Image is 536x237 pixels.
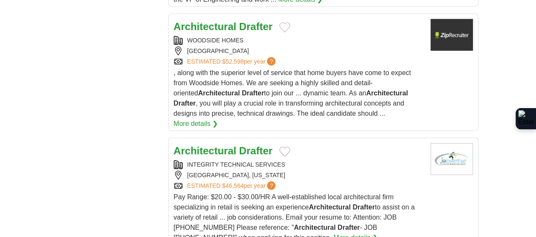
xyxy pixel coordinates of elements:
[198,89,240,97] strong: Architectural
[338,224,360,231] strong: Drafter
[294,224,336,231] strong: Architectural
[174,21,272,32] a: Architectural Drafter
[267,57,275,66] span: ?
[279,22,290,33] button: Add to favorite jobs
[430,19,473,51] img: Company logo
[174,145,236,156] strong: Architectural
[242,89,264,97] strong: Drafter
[187,57,278,66] a: ESTIMATED:$52,598per year?
[366,89,408,97] strong: Architectural
[174,145,272,156] a: Architectural Drafter
[174,160,424,169] div: INTEGRITY TECHNICAL SERVICES
[174,100,196,107] strong: Drafter
[239,145,272,156] strong: Drafter
[174,47,424,56] div: [GEOGRAPHIC_DATA]
[279,147,290,157] button: Add to favorite jobs
[174,21,236,32] strong: Architectural
[174,171,424,180] div: [GEOGRAPHIC_DATA], [US_STATE]
[518,110,533,127] img: Extension Icon
[239,21,272,32] strong: Drafter
[174,119,218,129] a: More details ❯
[353,204,375,211] strong: Drafter
[309,204,351,211] strong: Architectural
[222,58,244,65] span: $52,598
[222,182,244,189] span: $46,564
[267,181,275,190] span: ?
[174,69,411,117] span: , along with the superior level of service that home buyers have come to expect from Woodside Hom...
[187,181,278,190] a: ESTIMATED:$46,564per year?
[430,143,473,175] img: Company logo
[174,36,424,45] div: WOODSIDE HOMES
